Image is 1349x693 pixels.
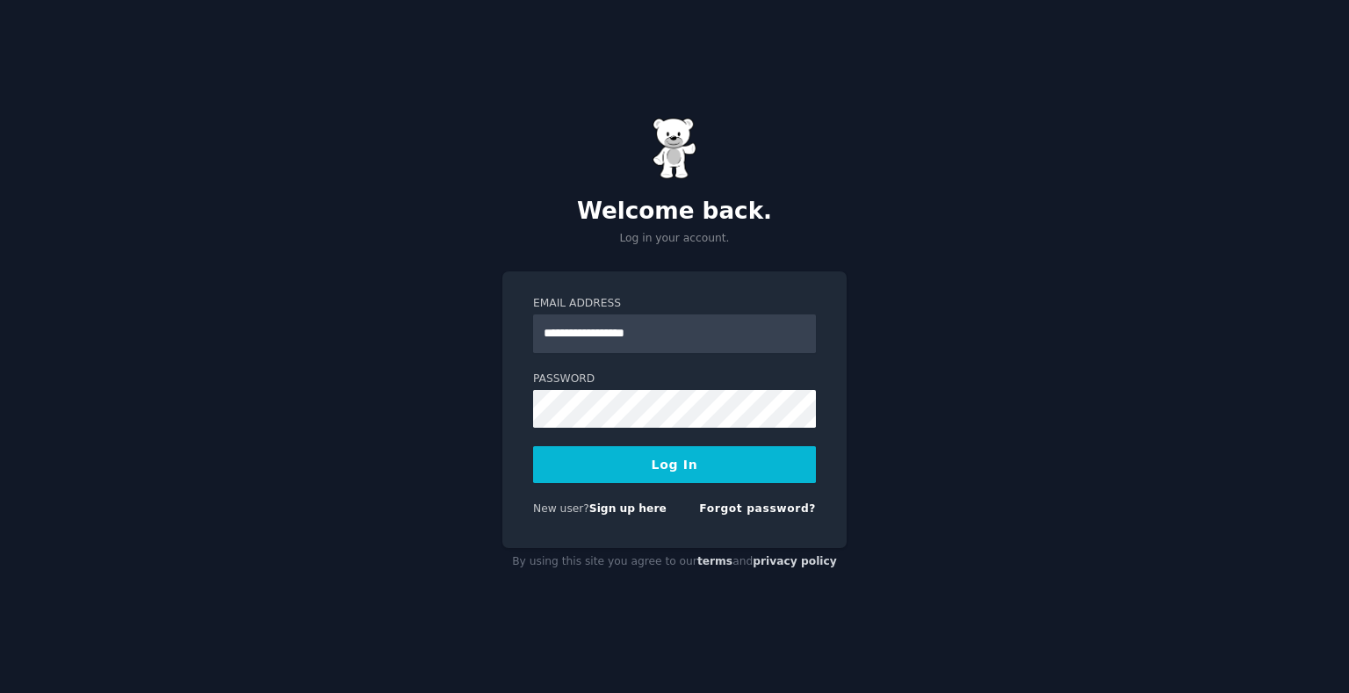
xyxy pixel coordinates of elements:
[699,502,816,515] a: Forgot password?
[502,231,847,247] p: Log in your account.
[753,555,837,567] a: privacy policy
[533,296,816,312] label: Email Address
[502,548,847,576] div: By using this site you agree to our and
[533,372,816,387] label: Password
[533,502,589,515] span: New user?
[589,502,667,515] a: Sign up here
[697,555,732,567] a: terms
[533,446,816,483] button: Log In
[653,118,696,179] img: Gummy Bear
[502,198,847,226] h2: Welcome back.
